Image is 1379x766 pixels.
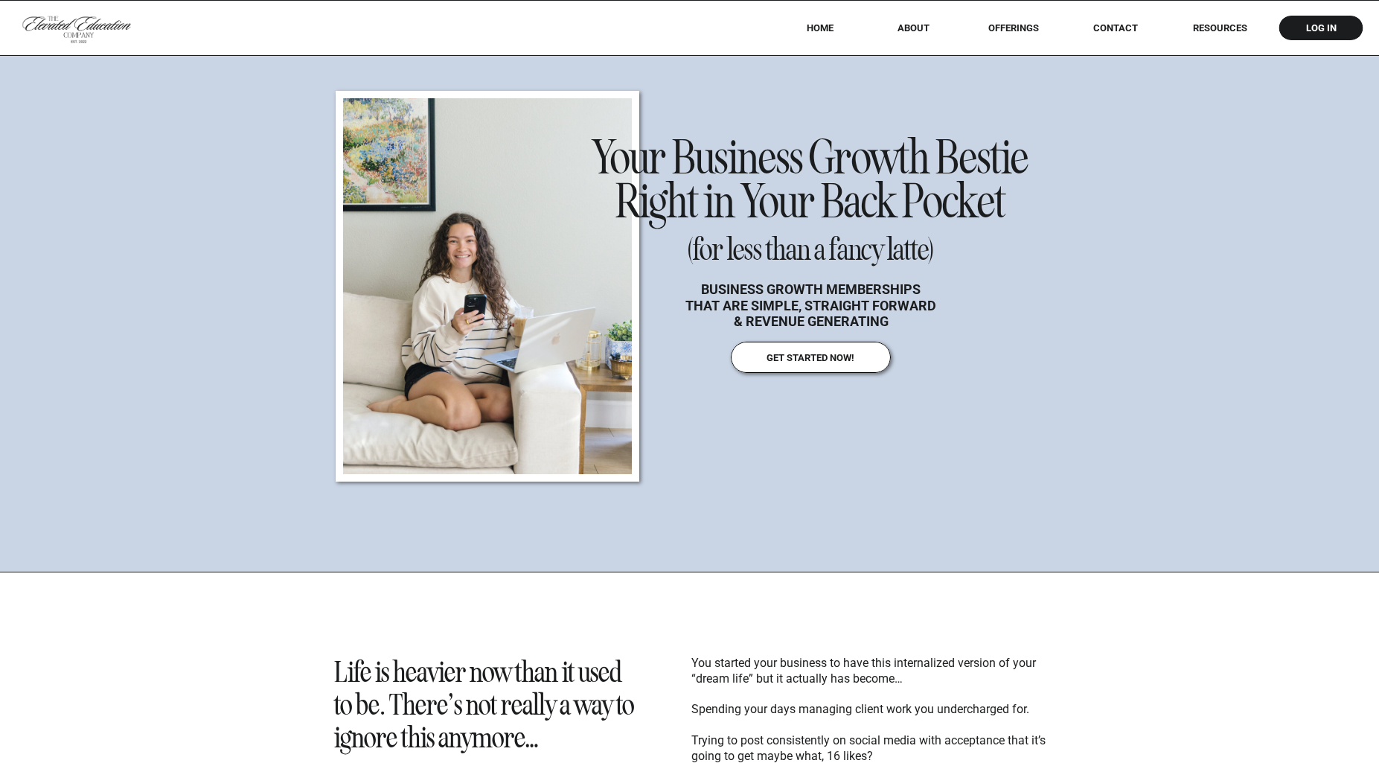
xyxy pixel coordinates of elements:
[1083,22,1148,33] a: Contact
[334,656,642,753] h3: Life is heavier now than it used to be. There’s not really a way to ignore this anymore…
[591,136,1031,213] h1: Your Business Growth Bestie Right in Your Back Pocket
[1292,22,1350,33] a: log in
[1172,22,1267,33] a: RESOURCES
[967,22,1060,33] a: offerings
[685,281,938,328] p: business growth memberships that are simple, straight forward & revenue generating
[750,352,871,363] a: get started now!
[887,22,940,33] a: About
[659,234,963,269] h2: (for less than a fancy latte)
[787,22,853,33] a: HOME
